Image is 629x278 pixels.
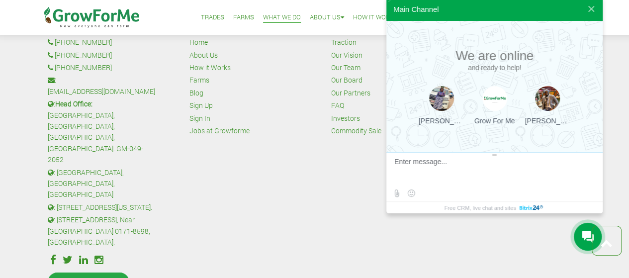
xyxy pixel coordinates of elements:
[189,125,250,136] a: Jobs at Growforme
[189,88,203,98] a: Blog
[331,113,360,124] a: Investors
[201,12,224,23] a: Trades
[331,88,370,98] a: Our Partners
[55,50,112,61] a: [PHONE_NUMBER]
[414,48,576,72] h2: We are online
[474,117,515,125] div: Grow For Me
[353,12,401,23] a: How it Works
[189,100,213,111] a: Sign Up
[48,50,157,61] p: :
[48,202,157,213] p: : [STREET_ADDRESS][US_STATE].
[331,100,344,111] a: FAQ
[48,37,157,48] p: :
[331,75,362,86] a: Our Board
[525,117,570,125] div: [PERSON_NAME]
[48,214,157,248] p: : [STREET_ADDRESS], Near [GEOGRAPHIC_DATA] 0171-8598, [GEOGRAPHIC_DATA].
[55,62,112,73] a: [PHONE_NUMBER]
[48,167,157,200] p: : [GEOGRAPHIC_DATA], [GEOGRAPHIC_DATA], [GEOGRAPHIC_DATA]
[233,12,254,23] a: Farms
[189,113,210,124] a: Sign In
[444,202,544,213] a: Free CRM, live chat and sites
[189,75,209,86] a: Farms
[189,62,231,73] a: How it Works
[331,125,381,136] a: Commodity Sale
[189,50,218,61] a: About Us
[48,75,157,97] p: :
[310,12,344,23] a: About Us
[331,50,362,61] a: Our Vision
[419,117,464,125] div: [PERSON_NAME]
[55,99,92,108] b: Head Office:
[48,98,157,165] p: : [GEOGRAPHIC_DATA], [GEOGRAPHIC_DATA], [GEOGRAPHIC_DATA], [GEOGRAPHIC_DATA]. GM-049-2052
[48,62,157,73] p: :
[414,64,576,72] div: and ready to help!
[390,187,403,199] label: Send file
[331,62,360,73] a: Our Team
[331,37,357,48] a: Traction
[444,202,516,213] span: Free CRM, live chat and sites
[405,187,417,199] button: Select emoticon
[55,37,112,48] a: [PHONE_NUMBER]
[393,5,439,13] div: Main Channel
[48,86,155,97] a: [EMAIL_ADDRESS][DOMAIN_NAME]
[189,37,208,48] a: Home
[263,12,301,23] a: What We Do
